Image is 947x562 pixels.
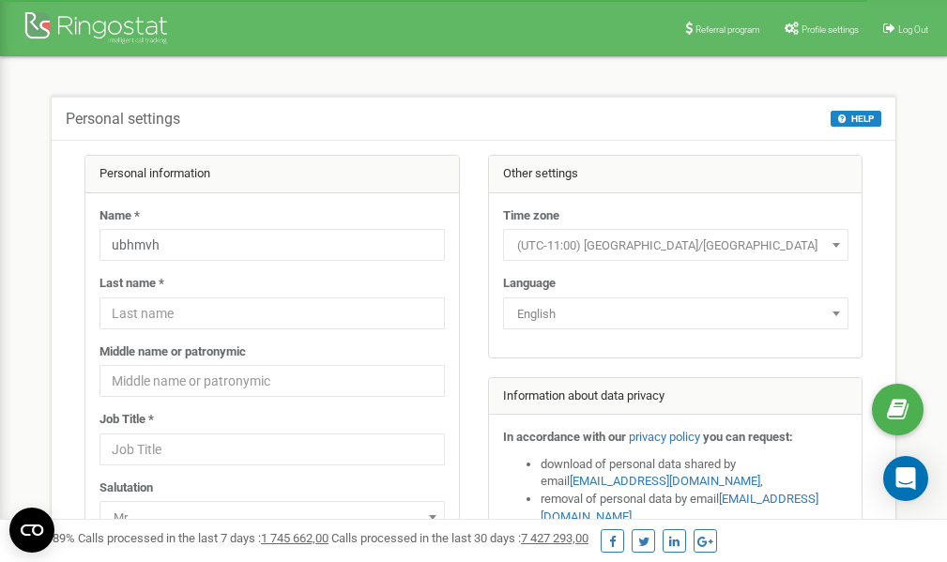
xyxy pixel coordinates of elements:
[629,430,700,444] a: privacy policy
[489,156,863,193] div: Other settings
[503,430,626,444] strong: In accordance with our
[85,156,459,193] div: Personal information
[831,111,881,127] button: HELP
[99,411,154,429] label: Job Title *
[695,24,760,35] span: Referral program
[489,378,863,416] div: Information about data privacy
[99,343,246,361] label: Middle name or patronymic
[898,24,928,35] span: Log Out
[99,275,164,293] label: Last name *
[570,474,760,488] a: [EMAIL_ADDRESS][DOMAIN_NAME]
[99,433,445,465] input: Job Title
[99,207,140,225] label: Name *
[503,229,848,261] span: (UTC-11:00) Pacific/Midway
[541,456,848,491] li: download of personal data shared by email ,
[503,297,848,329] span: English
[9,508,54,553] button: Open CMP widget
[541,491,848,525] li: removal of personal data by email ,
[99,365,445,397] input: Middle name or patronymic
[802,24,859,35] span: Profile settings
[331,531,588,545] span: Calls processed in the last 30 days :
[503,207,559,225] label: Time zone
[99,229,445,261] input: Name
[261,531,328,545] u: 1 745 662,00
[99,501,445,533] span: Mr.
[106,505,438,531] span: Mr.
[883,456,928,501] div: Open Intercom Messenger
[99,297,445,329] input: Last name
[510,301,842,327] span: English
[66,111,180,128] h5: Personal settings
[521,531,588,545] u: 7 427 293,00
[78,531,328,545] span: Calls processed in the last 7 days :
[510,233,842,259] span: (UTC-11:00) Pacific/Midway
[99,479,153,497] label: Salutation
[703,430,793,444] strong: you can request:
[503,275,556,293] label: Language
